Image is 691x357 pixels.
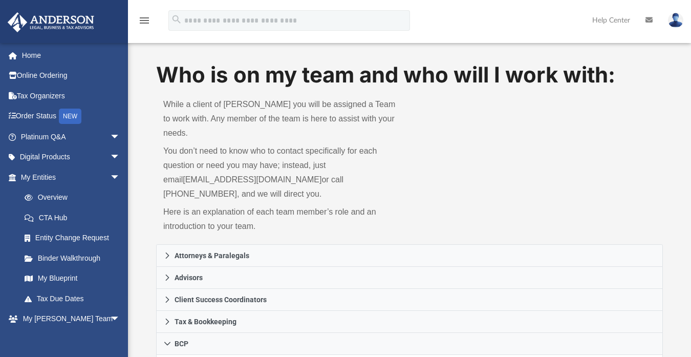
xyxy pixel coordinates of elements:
[7,45,136,66] a: Home
[7,309,131,329] a: My [PERSON_NAME] Teamarrow_drop_down
[110,167,131,188] span: arrow_drop_down
[14,288,136,309] a: Tax Due Dates
[7,66,136,86] a: Online Ordering
[7,106,136,127] a: Order StatusNEW
[110,309,131,330] span: arrow_drop_down
[59,109,81,124] div: NEW
[175,252,249,259] span: Attorneys & Paralegals
[175,340,188,347] span: BCP
[163,97,402,140] p: While a client of [PERSON_NAME] you will be assigned a Team to work with. Any member of the team ...
[7,167,136,187] a: My Entitiesarrow_drop_down
[183,175,321,184] a: [EMAIL_ADDRESS][DOMAIN_NAME]
[138,14,150,27] i: menu
[7,86,136,106] a: Tax Organizers
[163,205,402,234] p: Here is an explanation of each team member’s role and an introduction to your team.
[14,228,136,248] a: Entity Change Request
[156,311,663,333] a: Tax & Bookkeeping
[7,127,136,147] a: Platinum Q&Aarrow_drop_down
[14,207,136,228] a: CTA Hub
[7,147,136,167] a: Digital Productsarrow_drop_down
[156,333,663,355] a: BCP
[171,14,182,25] i: search
[14,268,131,289] a: My Blueprint
[175,274,203,281] span: Advisors
[138,19,150,27] a: menu
[668,13,683,28] img: User Pic
[175,318,236,325] span: Tax & Bookkeeping
[156,244,663,267] a: Attorneys & Paralegals
[163,144,402,201] p: You don’t need to know who to contact specifically for each question or need you may have; instea...
[175,296,267,303] span: Client Success Coordinators
[156,267,663,289] a: Advisors
[156,60,663,90] h1: Who is on my team and who will I work with:
[5,12,97,32] img: Anderson Advisors Platinum Portal
[14,187,136,208] a: Overview
[110,147,131,168] span: arrow_drop_down
[110,127,131,148] span: arrow_drop_down
[14,248,136,268] a: Binder Walkthrough
[156,289,663,311] a: Client Success Coordinators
